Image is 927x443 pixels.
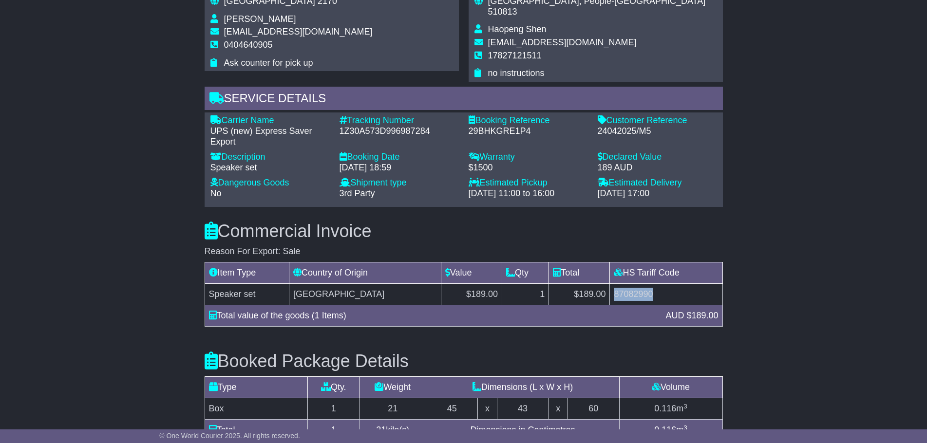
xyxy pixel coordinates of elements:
[497,398,549,420] td: 43
[654,404,676,413] span: 0.116
[308,398,359,420] td: 1
[619,420,722,441] td: m
[619,398,722,420] td: m
[549,398,568,420] td: x
[340,178,459,188] div: Shipment type
[224,27,373,37] span: [EMAIL_ADDRESS][DOMAIN_NAME]
[469,188,588,199] div: [DATE] 11:00 to 16:00
[469,126,588,137] div: 29BHKGRE1P4
[340,152,459,163] div: Booking Date
[661,309,723,322] div: AUD $189.00
[469,152,588,163] div: Warranty
[598,163,717,173] div: 189 AUD
[598,115,717,126] div: Customer Reference
[340,163,459,173] div: [DATE] 18:59
[426,420,619,441] td: Dimensions in Centimetres
[210,178,330,188] div: Dangerous Goods
[205,283,289,305] td: Speaker set
[683,403,687,410] sup: 3
[598,152,717,163] div: Declared Value
[376,425,386,435] span: 21
[210,188,222,198] span: No
[308,420,359,441] td: 1
[568,398,619,420] td: 60
[210,126,330,147] div: UPS (new) Express Saver Export
[488,24,547,34] span: Haopeng Shen
[502,262,549,283] td: Qty
[488,37,637,47] span: [EMAIL_ADDRESS][DOMAIN_NAME]
[205,87,723,113] div: Service Details
[224,14,296,24] span: [PERSON_NAME]
[205,246,723,257] div: Reason For Export: Sale
[469,163,588,173] div: $1500
[210,115,330,126] div: Carrier Name
[441,262,502,283] td: Value
[598,178,717,188] div: Estimated Delivery
[205,351,723,371] h3: Booked Package Details
[469,178,588,188] div: Estimated Pickup
[340,126,459,137] div: 1Z30A573D996987284
[205,398,308,420] td: Box
[488,51,542,60] span: 17827121511
[359,420,426,441] td: kilo(s)
[205,377,308,398] td: Type
[502,283,549,305] td: 1
[549,262,610,283] td: Total
[340,188,375,198] span: 3rd Party
[610,262,722,283] td: HS Tariff Code
[610,283,722,305] td: 87082990
[205,221,723,241] h3: Commercial Invoice
[359,377,426,398] td: Weight
[340,115,459,126] div: Tracking Number
[654,425,676,435] span: 0.116
[619,377,722,398] td: Volume
[210,163,330,173] div: Speaker set
[224,40,273,50] span: 0404640905
[426,377,619,398] td: Dimensions (L x W x H)
[441,283,502,305] td: $189.00
[210,152,330,163] div: Description
[478,398,497,420] td: x
[549,283,610,305] td: $189.00
[289,262,441,283] td: Country of Origin
[205,420,308,441] td: Total
[308,377,359,398] td: Qty.
[224,58,313,68] span: Ask counter for pick up
[488,68,545,78] span: no instructions
[359,398,426,420] td: 21
[426,398,478,420] td: 45
[159,432,300,440] span: © One World Courier 2025. All rights reserved.
[289,283,441,305] td: [GEOGRAPHIC_DATA]
[488,7,517,17] span: 510813
[204,309,661,322] div: Total value of the goods (1 Items)
[683,424,687,431] sup: 3
[598,126,717,137] div: 24042025/M5
[205,262,289,283] td: Item Type
[469,115,588,126] div: Booking Reference
[598,188,717,199] div: [DATE] 17:00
